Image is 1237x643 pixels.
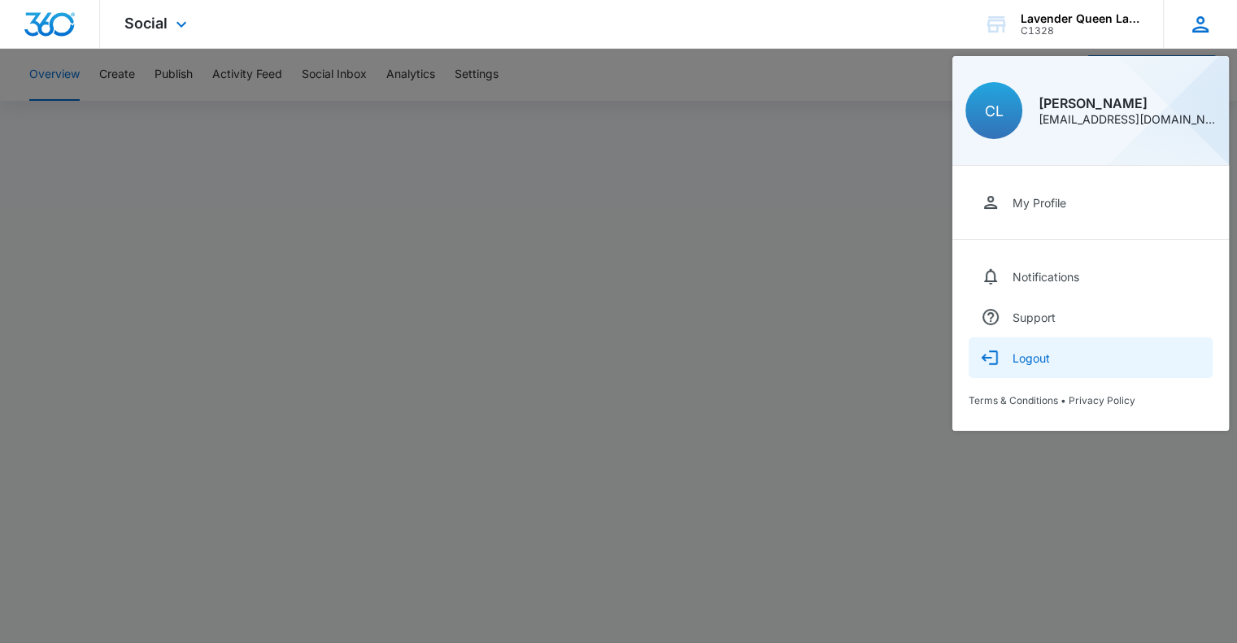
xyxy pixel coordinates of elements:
a: Notifications [969,256,1213,297]
a: My Profile [969,182,1213,223]
div: Logout [1013,351,1050,365]
div: [PERSON_NAME] [1039,97,1216,110]
a: Support [969,297,1213,337]
span: CL [985,102,1004,119]
div: account id [1021,25,1139,37]
div: [EMAIL_ADDRESS][DOMAIN_NAME] [1039,114,1216,125]
div: Notifications [1013,270,1079,284]
div: My Profile [1013,196,1066,210]
a: Terms & Conditions [969,394,1058,406]
button: Logout [969,337,1213,378]
a: Privacy Policy [1069,394,1135,406]
div: account name [1021,12,1139,25]
div: • [969,394,1213,406]
span: Social [124,15,168,32]
div: Support [1013,311,1056,324]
